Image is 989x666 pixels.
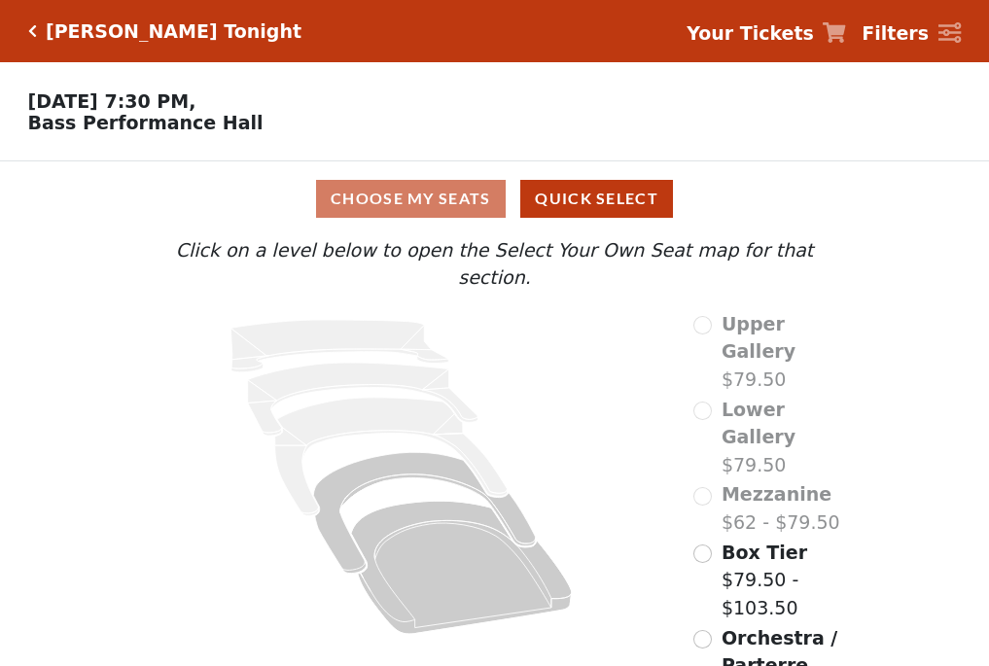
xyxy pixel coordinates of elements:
p: Click on a level below to open the Select Your Own Seat map for that section. [137,236,851,292]
a: Click here to go back to filters [28,24,37,38]
path: Orchestra / Parterre Circle - Seats Available: 561 [352,501,573,634]
button: Quick Select [520,180,673,218]
label: $79.50 - $103.50 [722,539,852,622]
a: Your Tickets [687,19,846,48]
span: Box Tier [722,542,807,563]
label: $62 - $79.50 [722,480,840,536]
a: Filters [862,19,961,48]
strong: Your Tickets [687,22,814,44]
label: $79.50 [722,310,852,394]
span: Lower Gallery [722,399,795,448]
span: Upper Gallery [722,313,795,363]
path: Upper Gallery - Seats Available: 0 [231,320,449,372]
label: $79.50 [722,396,852,479]
strong: Filters [862,22,929,44]
span: Mezzanine [722,483,831,505]
h5: [PERSON_NAME] Tonight [46,20,301,43]
path: Lower Gallery - Seats Available: 0 [248,363,478,436]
